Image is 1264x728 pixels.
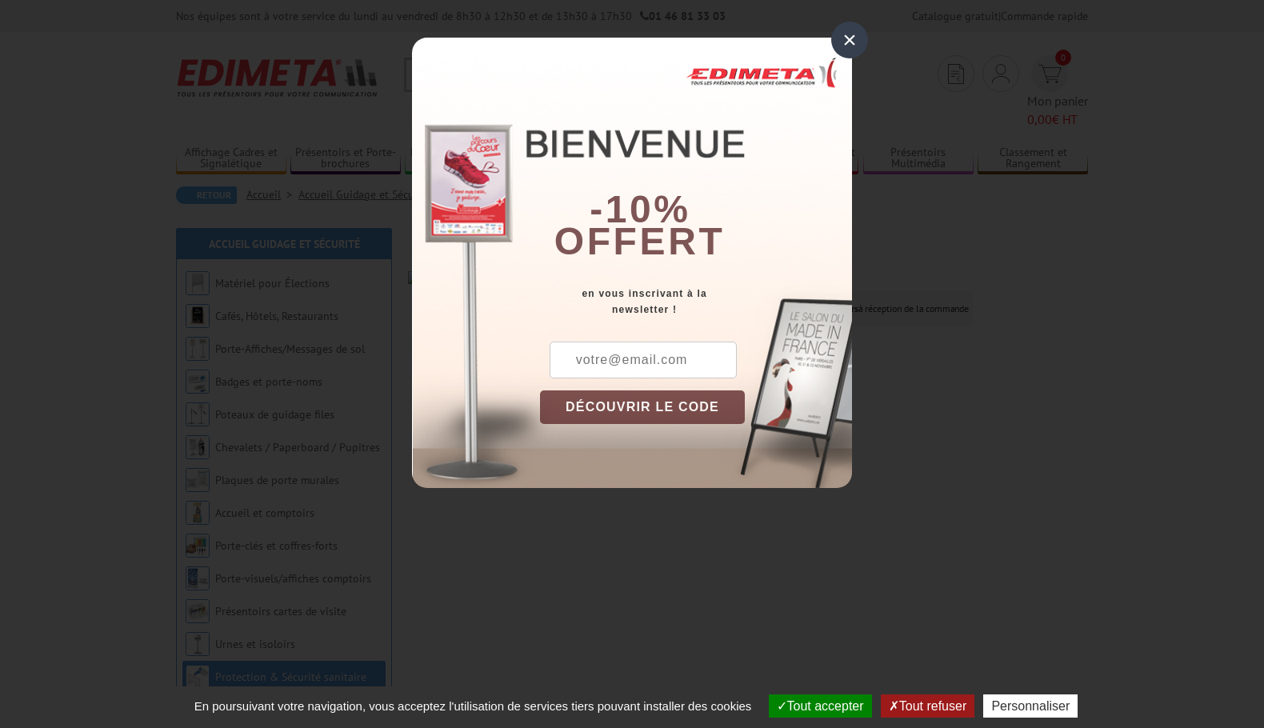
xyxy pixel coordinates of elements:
div: × [831,22,868,58]
div: en vous inscrivant à la newsletter ! [540,286,852,318]
button: Tout accepter [769,694,872,718]
button: Tout refuser [881,694,974,718]
span: En poursuivant votre navigation, vous acceptez l'utilisation de services tiers pouvant installer ... [186,699,760,713]
b: -10% [590,188,690,230]
button: DÉCOUVRIR LE CODE [540,390,745,424]
font: offert [554,220,726,262]
button: Personnaliser (fenêtre modale) [983,694,1078,718]
input: votre@email.com [550,342,737,378]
